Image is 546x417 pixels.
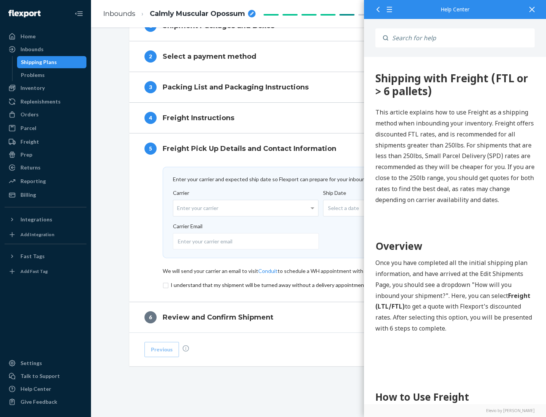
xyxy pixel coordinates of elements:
[150,9,245,19] span: Calmly Muscular Opossum
[375,408,535,413] a: Elevio by [PERSON_NAME]
[173,233,319,249] input: Enter your carrier email
[8,10,41,17] img: Flexport logo
[173,223,460,249] label: Carrier Email
[11,333,171,348] h1: How to Use Freight
[163,312,273,322] h4: Review and Confirm Shipment
[21,71,45,79] div: Problems
[163,144,336,154] h4: Freight Pick Up Details and Contact Information
[20,385,51,393] div: Help Center
[5,213,86,226] button: Integrations
[20,398,57,406] div: Give Feedback
[20,124,36,132] div: Parcel
[20,372,60,380] div: Talk to Support
[5,265,86,277] a: Add Fast Tag
[173,189,318,216] label: Carrier
[20,138,39,146] div: Freight
[5,96,86,108] a: Replenishments
[20,45,44,53] div: Inbounds
[21,58,57,66] div: Shipping Plans
[11,50,171,148] p: This article explains how to use Freight as a shipping method when inbounding your inventory. Fre...
[5,229,86,241] a: Add Integration
[20,111,39,118] div: Orders
[375,7,535,12] div: Help Center
[103,9,135,18] a: Inbounds
[20,252,45,260] div: Fast Tags
[328,204,359,212] span: Select a date
[17,69,87,81] a: Problems
[11,182,171,197] h1: Overview
[129,72,508,102] button: 3Packing List and Packaging Instructions
[20,191,36,199] div: Billing
[20,177,46,185] div: Reporting
[11,15,171,41] div: 360 Shipping with Freight (FTL or > 6 pallets)
[129,41,508,72] button: 2Select a payment method
[17,56,87,68] a: Shipping Plans
[20,231,54,238] div: Add Integration
[144,311,157,323] div: 6
[20,164,41,171] div: Returns
[5,175,86,187] a: Reporting
[97,3,262,25] ol: breadcrumbs
[5,370,86,382] a: Talk to Support
[5,383,86,395] a: Help Center
[5,189,86,201] a: Billing
[20,84,45,92] div: Inventory
[388,28,535,47] input: Search
[5,396,86,408] button: Give Feedback
[5,122,86,134] a: Parcel
[129,302,508,332] button: 6Review and Confirm Shipment
[5,82,86,94] a: Inventory
[163,82,309,92] h4: Packing List and Packaging Instructions
[5,43,86,55] a: Inbounds
[144,112,157,124] div: 4
[163,113,234,123] h4: Freight Instructions
[5,250,86,262] button: Fast Tags
[144,81,157,93] div: 3
[20,359,42,367] div: Settings
[5,30,86,42] a: Home
[20,151,32,158] div: Prep
[144,50,157,63] div: 2
[11,201,171,277] p: Once you have completed all the initial shipping plan information, and have arrived at the Edit S...
[163,267,475,275] div: We will send your carrier an email to visit to schedule a WH appointment with Reference ASN / PO # .
[20,268,48,274] div: Add Fast Tag
[163,52,256,61] h4: Select a payment method
[129,133,508,164] button: 5Freight Pick Up Details and Contact Information
[5,357,86,369] a: Settings
[20,33,36,40] div: Home
[5,161,86,174] a: Returns
[5,136,86,148] a: Freight
[258,268,278,274] a: Conduit
[323,189,474,223] label: Ship Date
[144,143,157,155] div: 5
[173,200,318,216] div: Enter your carrier
[20,98,61,105] div: Replenishments
[129,103,508,133] button: 4Freight Instructions
[71,6,86,21] button: Close Navigation
[5,108,86,121] a: Orders
[5,149,86,161] a: Prep
[173,176,465,183] div: Enter your carrier and expected ship date so Flexport can prepare for your inbound .
[11,355,171,369] h2: Step 1: Boxes and Labels
[20,216,52,223] div: Integrations
[144,342,179,357] button: Previous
